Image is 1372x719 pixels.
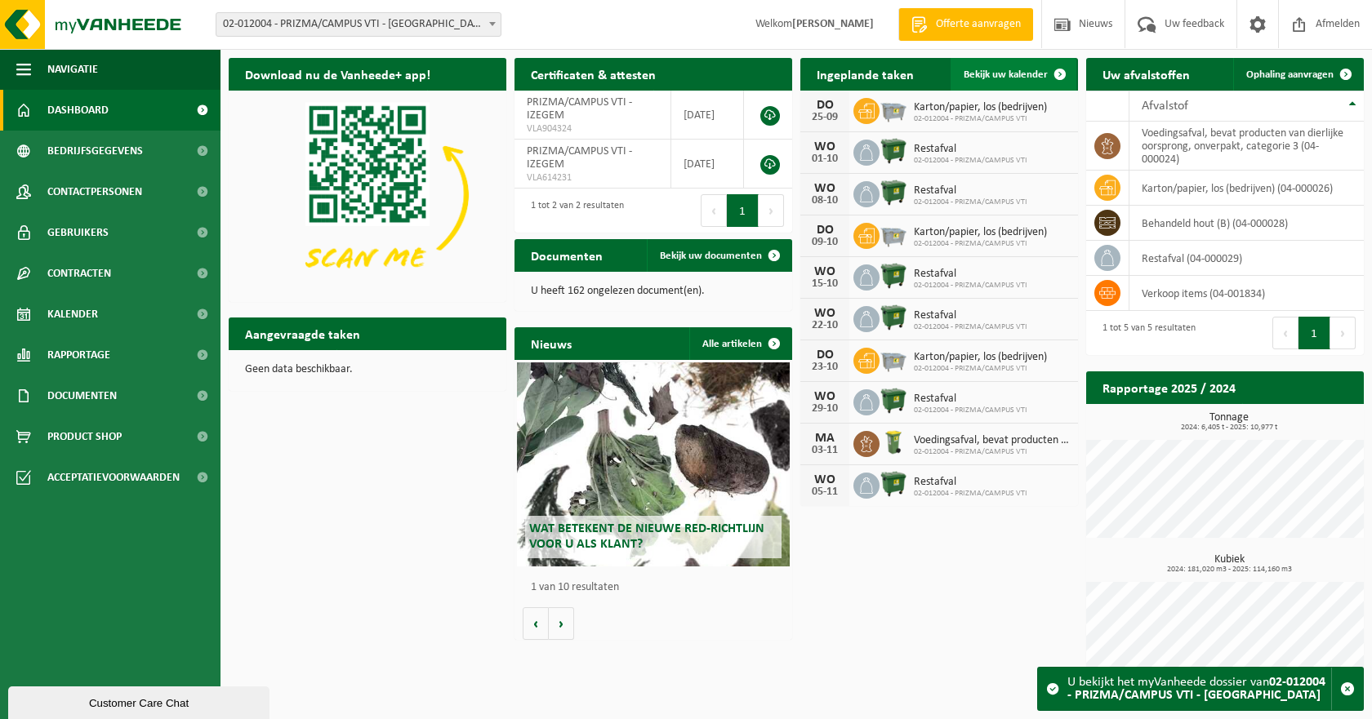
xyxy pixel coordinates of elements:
[914,114,1047,124] span: 02-012004 - PRIZMA/CAMPUS VTI
[1129,206,1364,241] td: behandeld hout (B) (04-000028)
[808,486,841,498] div: 05-11
[523,607,549,640] button: Vorige
[808,432,841,445] div: MA
[914,447,1070,457] span: 02-012004 - PRIZMA/CAMPUS VTI
[47,375,117,416] span: Documenten
[914,476,1027,489] span: Restafval
[47,335,110,375] span: Rapportage
[216,12,501,37] span: 02-012004 - PRIZMA/CAMPUS VTI - IZEGEM
[523,193,624,229] div: 1 tot 2 van 2 resultaten
[1094,554,1364,574] h3: Kubiek
[914,268,1027,281] span: Restafval
[914,143,1027,156] span: Restafval
[517,362,789,566] a: Wat betekent de nieuwe RED-richtlijn voor u als klant?
[1233,58,1362,91] a: Ophaling aanvragen
[808,265,841,278] div: WO
[1094,566,1364,574] span: 2024: 181,020 m3 - 2025: 114,160 m3
[216,13,501,36] span: 02-012004 - PRIZMA/CAMPUS VTI - IZEGEM
[808,237,841,248] div: 09-10
[898,8,1033,41] a: Offerte aanvragen
[1067,668,1331,710] div: U bekijkt het myVanheede dossier van
[914,309,1027,322] span: Restafval
[808,320,841,331] div: 22-10
[549,607,574,640] button: Volgende
[808,99,841,112] div: DO
[914,101,1047,114] span: Karton/papier, los (bedrijven)
[759,194,784,227] button: Next
[964,69,1048,80] span: Bekijk uw kalender
[914,364,1047,374] span: 02-012004 - PRIZMA/CAMPUS VTI
[880,345,907,373] img: WB-2500-GAL-GY-01
[1086,371,1252,403] h2: Rapportage 2025 / 2024
[880,387,907,415] img: WB-1100-HPE-GN-01
[1094,424,1364,432] span: 2024: 6,405 t - 2025: 10,977 t
[914,434,1070,447] span: Voedingsafval, bevat producten van dierlijke oorsprong, onverpakt, categorie 3
[47,416,122,457] span: Product Shop
[808,182,841,195] div: WO
[880,95,907,123] img: WB-2500-GAL-GY-01
[229,317,376,349] h2: Aangevraagde taken
[47,49,98,90] span: Navigatie
[229,58,447,90] h2: Download nu de Vanheede+ app!
[808,195,841,206] div: 08-10
[1242,403,1362,436] a: Bekijk rapportage
[880,137,907,165] img: WB-1100-HPE-GN-01
[1298,317,1330,349] button: 1
[1094,412,1364,432] h3: Tonnage
[1330,317,1356,349] button: Next
[1086,58,1206,90] h2: Uw afvalstoffen
[1129,241,1364,276] td: restafval (04-000029)
[8,683,273,719] iframe: chat widget
[727,194,759,227] button: 1
[47,212,109,253] span: Gebruikers
[47,294,98,335] span: Kalender
[531,286,776,297] p: U heeft 162 ongelezen document(en).
[951,58,1076,91] a: Bekijk uw kalender
[671,91,744,140] td: [DATE]
[671,140,744,189] td: [DATE]
[808,348,841,362] div: DO
[527,122,658,135] span: VLA904324
[800,58,930,90] h2: Ingeplande taken
[914,281,1027,291] span: 02-012004 - PRIZMA/CAMPUS VTI
[808,390,841,403] div: WO
[1094,315,1196,351] div: 1 tot 5 van 5 resultaten
[808,140,841,153] div: WO
[880,179,907,206] img: WB-1100-HPE-GN-01
[701,194,727,227] button: Previous
[808,473,841,486] div: WO
[914,184,1027,198] span: Restafval
[808,278,841,290] div: 15-10
[808,153,841,165] div: 01-10
[647,239,791,272] a: Bekijk uw documenten
[914,239,1047,249] span: 02-012004 - PRIZMA/CAMPUS VTI
[880,470,907,498] img: WB-1100-HPE-GN-01
[808,112,841,123] div: 25-09
[880,262,907,290] img: WB-1100-HPE-GN-01
[514,327,588,359] h2: Nieuws
[1246,69,1334,80] span: Ophaling aanvragen
[47,90,109,131] span: Dashboard
[47,131,143,171] span: Bedrijfsgegevens
[808,307,841,320] div: WO
[880,220,907,248] img: WB-2500-GAL-GY-01
[531,582,784,593] p: 1 van 10 resultaten
[914,198,1027,207] span: 02-012004 - PRIZMA/CAMPUS VTI
[914,351,1047,364] span: Karton/papier, los (bedrijven)
[914,393,1027,406] span: Restafval
[245,364,490,375] p: Geen data beschikbaar.
[914,322,1027,332] span: 02-012004 - PRIZMA/CAMPUS VTI
[932,16,1025,33] span: Offerte aanvragen
[689,327,791,360] a: Alle artikelen
[792,18,874,30] strong: [PERSON_NAME]
[808,362,841,373] div: 23-10
[1067,676,1325,702] strong: 02-012004 - PRIZMA/CAMPUS VTI - [GEOGRAPHIC_DATA]
[808,403,841,415] div: 29-10
[914,226,1047,239] span: Karton/papier, los (bedrijven)
[914,406,1027,415] span: 02-012004 - PRIZMA/CAMPUS VTI
[808,445,841,456] div: 03-11
[47,171,142,212] span: Contactpersonen
[880,304,907,331] img: WB-1100-HPE-GN-01
[1129,276,1364,311] td: verkoop items (04-001834)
